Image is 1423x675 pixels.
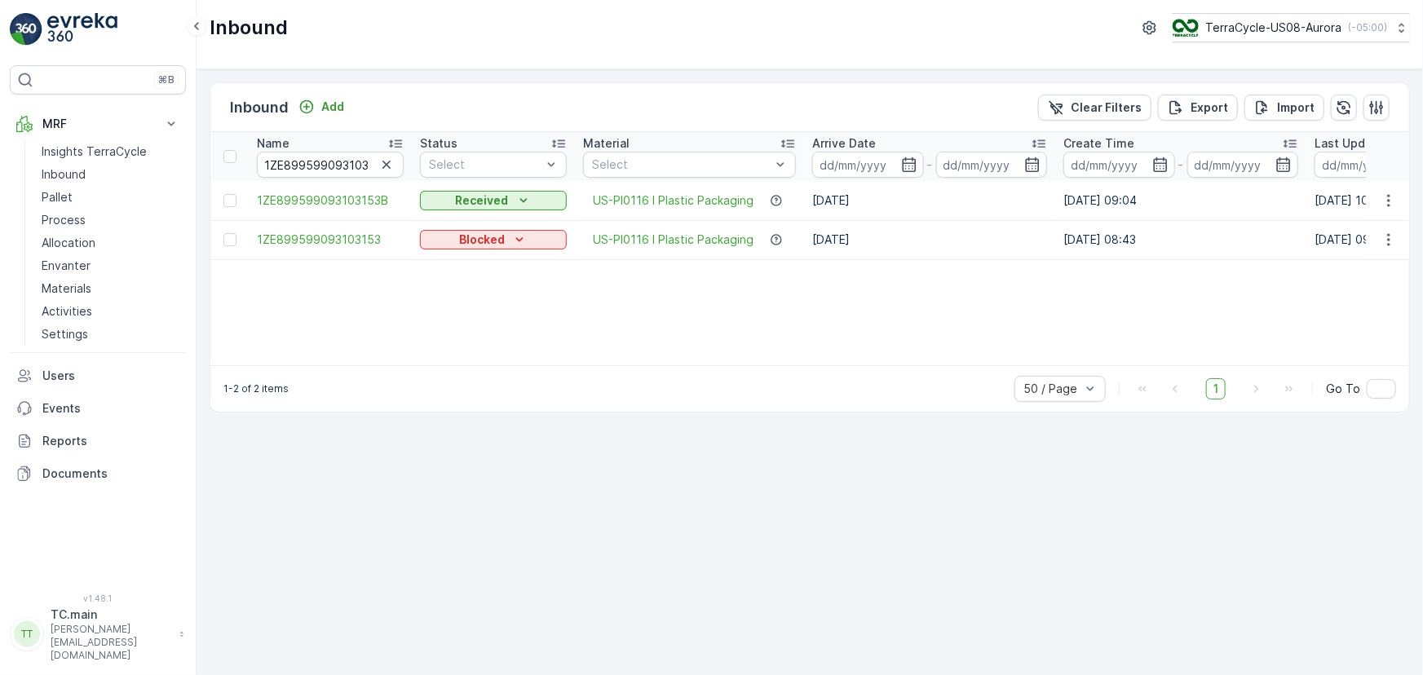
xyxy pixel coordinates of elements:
td: [DATE] 09:04 [1055,181,1306,220]
a: Process [35,209,186,232]
p: Inbound [210,15,288,41]
button: Export [1158,95,1238,121]
p: ⌘B [158,73,175,86]
p: Clear Filters [1071,99,1142,116]
input: Search [257,152,404,178]
p: Allocation [42,235,95,251]
td: [DATE] [804,181,1055,220]
p: Import [1277,99,1315,116]
input: dd/mm/yyyy [1063,152,1175,178]
p: Process [42,212,86,228]
a: Allocation [35,232,186,254]
img: image_ci7OI47.png [1173,19,1199,37]
button: MRF [10,108,186,140]
p: Events [42,400,179,417]
span: 1 [1206,378,1226,399]
p: Arrive Date [812,135,876,152]
a: Materials [35,277,186,300]
p: Select [592,157,771,173]
p: Envanter [42,258,91,274]
a: Reports [10,425,186,457]
a: 1ZE899599093103153B [257,192,404,209]
p: Material [583,135,630,152]
div: Toggle Row Selected [223,194,236,207]
p: Users [42,368,179,384]
input: dd/mm/yyyy [1187,152,1299,178]
a: Activities [35,300,186,323]
div: Toggle Row Selected [223,233,236,246]
p: Settings [42,326,88,342]
a: Inbound [35,163,186,186]
a: Events [10,392,186,425]
p: Name [257,135,289,152]
a: Documents [10,457,186,490]
a: US-PI0116 I Plastic Packaging [593,232,753,248]
p: TC.main [51,607,171,623]
a: 1ZE899599093103153 [257,232,404,248]
p: Insights TerraCycle [42,143,147,160]
p: Export [1191,99,1228,116]
button: Received [420,191,567,210]
p: TerraCycle-US08-Aurora [1205,20,1341,36]
a: Users [10,360,186,392]
td: [DATE] [804,220,1055,259]
p: Blocked [459,232,505,248]
p: Create Time [1063,135,1134,152]
button: TTTC.main[PERSON_NAME][EMAIL_ADDRESS][DOMAIN_NAME] [10,607,186,662]
p: Activities [42,303,92,320]
p: 1-2 of 2 items [223,382,289,395]
p: Inbound [230,96,289,119]
p: [PERSON_NAME][EMAIL_ADDRESS][DOMAIN_NAME] [51,623,171,662]
a: Insights TerraCycle [35,140,186,163]
p: - [927,155,933,174]
td: [DATE] 08:43 [1055,220,1306,259]
button: Import [1244,95,1324,121]
p: ( -05:00 ) [1348,21,1387,34]
a: Envanter [35,254,186,277]
span: v 1.48.1 [10,593,186,603]
p: Select [429,157,541,173]
input: dd/mm/yyyy [812,152,924,178]
a: Pallet [35,186,186,209]
p: Inbound [42,166,86,183]
p: Pallet [42,189,73,205]
p: Received [456,192,509,209]
input: dd/mm/yyyy [936,152,1048,178]
p: Reports [42,433,179,449]
p: Last Update Time [1315,135,1416,152]
p: Add [321,99,344,115]
p: Documents [42,465,179,482]
button: Add [292,97,351,117]
button: Clear Filters [1038,95,1151,121]
p: - [1178,155,1184,174]
img: logo [10,13,42,46]
a: Settings [35,323,186,346]
button: TerraCycle-US08-Aurora(-05:00) [1173,13,1410,42]
p: Status [420,135,457,152]
div: TT [14,621,40,647]
p: MRF [42,116,153,132]
a: US-PI0116 I Plastic Packaging [593,192,753,209]
span: Go To [1326,381,1360,397]
img: logo_light-DOdMpM7g.png [47,13,117,46]
p: Materials [42,280,91,297]
button: Blocked [420,230,567,249]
